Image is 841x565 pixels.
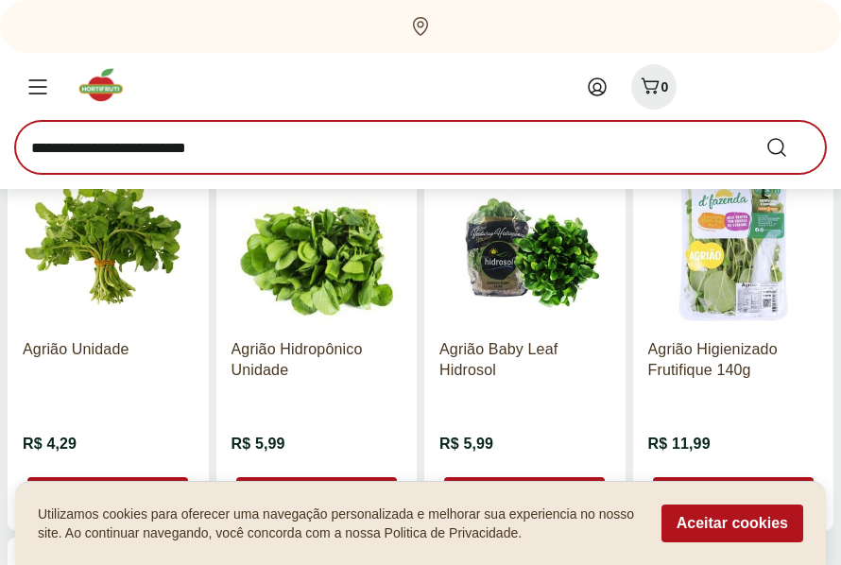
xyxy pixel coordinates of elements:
a: Agrião Baby Leaf Hidrosol [439,339,610,381]
input: search [15,121,826,174]
button: Adicionar [27,477,188,515]
p: Utilizamos cookies para oferecer uma navegação personalizada e melhorar sua experiencia no nosso ... [38,505,639,542]
img: Agrião Hidropônico Unidade [232,153,403,324]
button: Aceitar cookies [661,505,803,542]
img: Agrião Unidade [23,153,194,324]
a: Agrião Unidade [23,339,194,381]
a: Agrião Higienizado Frutifique 140g [648,339,819,381]
button: Adicionar [444,477,605,515]
span: R$ 4,29 [23,434,77,454]
button: Carrinho [631,64,677,110]
span: R$ 11,99 [648,434,711,454]
button: Submit Search [765,136,811,159]
img: Agrião Higienizado Frutifique 140g [648,153,819,324]
span: 0 [661,79,669,94]
span: R$ 5,99 [232,434,285,454]
img: Agrião Baby Leaf Hidrosol [439,153,610,324]
span: R$ 5,99 [439,434,493,454]
a: Agrião Hidropônico Unidade [232,339,403,381]
button: Adicionar [653,477,814,515]
img: Hortifruti [76,66,139,104]
button: Menu [15,64,60,110]
button: Adicionar [236,477,397,515]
